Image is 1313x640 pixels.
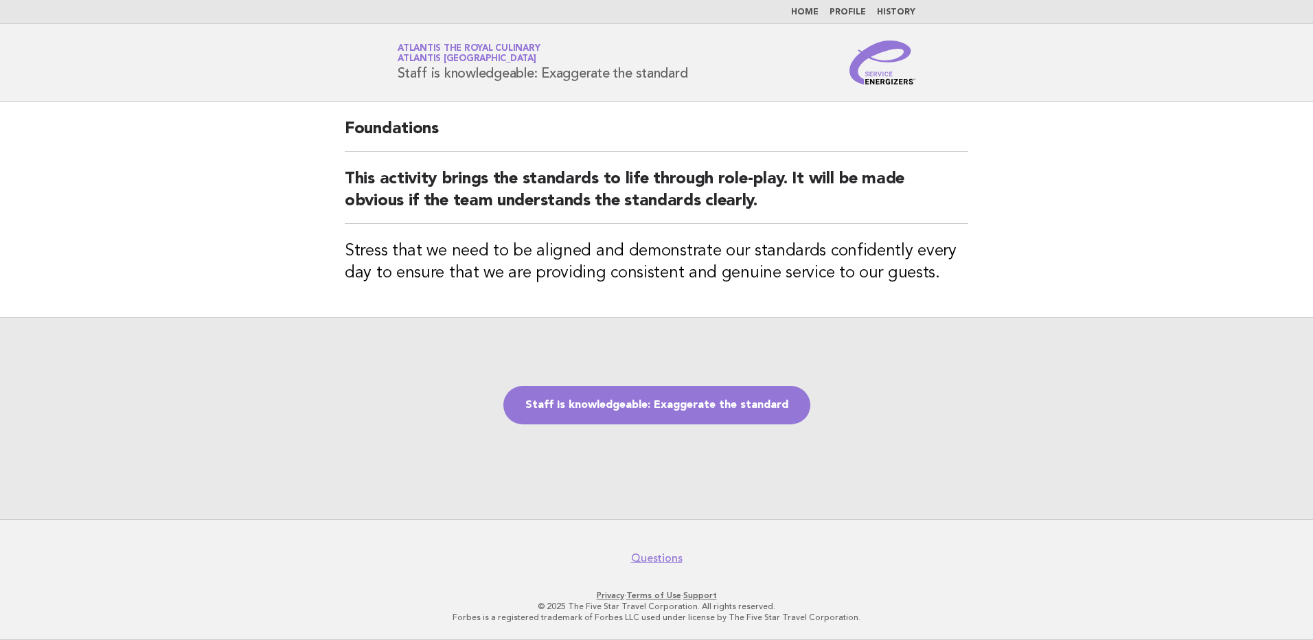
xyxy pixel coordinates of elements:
p: Forbes is a registered trademark of Forbes LLC used under license by The Five Star Travel Corpora... [236,612,1077,623]
a: Atlantis the Royal CulinaryAtlantis [GEOGRAPHIC_DATA] [398,44,540,63]
p: · · [236,590,1077,601]
h2: This activity brings the standards to life through role-play. It will be made obvious if the team... [345,168,968,224]
img: Service Energizers [849,41,915,84]
a: Privacy [597,591,624,600]
a: Profile [830,8,866,16]
span: Atlantis [GEOGRAPHIC_DATA] [398,55,536,64]
a: Terms of Use [626,591,681,600]
a: Staff is knowledgeable: Exaggerate the standard [503,386,810,424]
a: Home [791,8,819,16]
a: Questions [631,551,683,565]
p: © 2025 The Five Star Travel Corporation. All rights reserved. [236,601,1077,612]
h2: Foundations [345,118,968,152]
a: Support [683,591,717,600]
h1: Staff is knowledgeable: Exaggerate the standard [398,45,687,80]
a: History [877,8,915,16]
h3: Stress that we need to be aligned and demonstrate our standards confidently every day to ensure t... [345,240,968,284]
